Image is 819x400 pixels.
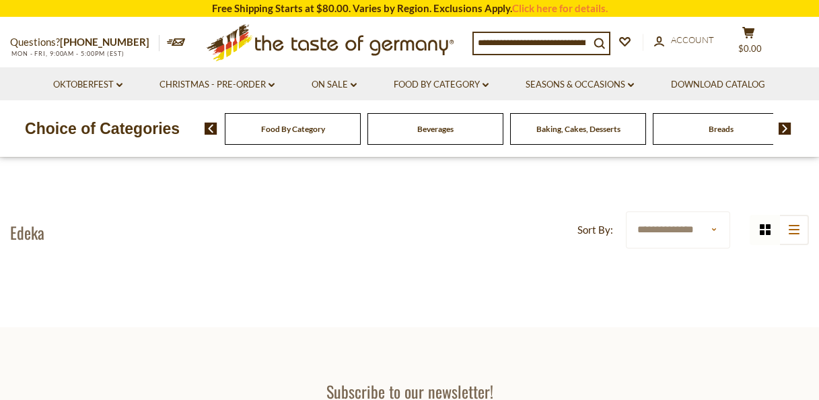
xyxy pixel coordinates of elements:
[60,36,149,48] a: [PHONE_NUMBER]
[536,124,620,134] a: Baking, Cakes, Desserts
[417,124,454,134] a: Beverages
[738,43,762,54] span: $0.00
[577,222,613,238] label: Sort By:
[779,123,791,135] img: next arrow
[512,2,608,14] a: Click here for details.
[671,77,765,92] a: Download Catalog
[312,77,357,92] a: On Sale
[261,124,325,134] a: Food By Category
[10,34,159,51] p: Questions?
[526,77,634,92] a: Seasons & Occasions
[394,77,489,92] a: Food By Category
[53,77,122,92] a: Oktoberfest
[159,77,275,92] a: Christmas - PRE-ORDER
[205,123,217,135] img: previous arrow
[671,34,714,45] span: Account
[728,26,769,60] button: $0.00
[709,124,734,134] a: Breads
[654,33,714,48] a: Account
[10,50,124,57] span: MON - FRI, 9:00AM - 5:00PM (EST)
[10,222,44,242] h1: Edeka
